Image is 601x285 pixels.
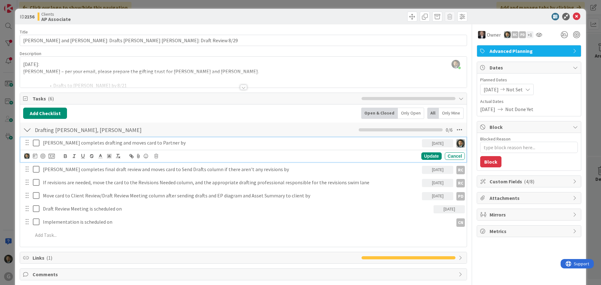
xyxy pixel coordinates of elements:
[484,86,499,93] span: [DATE]
[456,139,465,148] img: CG
[48,95,54,102] span: ( 6 )
[20,51,41,56] span: Description
[422,166,453,174] div: [DATE]
[23,108,67,119] button: Add Checklist
[20,13,34,20] span: ID
[13,1,28,8] span: Support
[24,13,34,20] b: 2156
[490,123,570,131] span: Block
[490,178,570,185] span: Custom Fields
[43,218,451,226] p: Implementation is scheduled on
[33,95,358,102] span: Tasks
[46,255,52,261] span: ( 1 )
[456,192,465,201] div: PD
[33,124,173,135] input: Add Checklist...
[490,47,570,55] span: Advanced Planning
[422,139,453,147] div: [DATE]
[422,192,453,200] div: [DATE]
[490,211,570,218] span: Mirrors
[527,31,533,38] div: + 1
[480,98,578,105] span: Actual Dates
[456,179,465,187] div: RC
[33,254,358,262] span: Links
[487,31,501,38] span: Owner
[422,179,453,187] div: [DATE]
[506,86,523,93] span: Not Set
[20,35,467,46] input: type card name here...
[480,105,495,113] span: [DATE]
[504,31,511,38] img: CG
[20,29,28,35] label: Title
[427,108,439,119] div: All
[480,156,501,167] button: Block
[43,179,419,186] p: If revisions are needed, move the card to the Revisions Needed column, and the appropriate drafti...
[41,12,71,17] span: Clients
[361,108,398,119] div: Open & Closed
[490,227,570,235] span: Metrics
[519,31,526,38] div: PD
[421,152,442,160] div: Update
[490,64,570,71] span: Dates
[490,194,570,202] span: Attachments
[451,60,460,69] img: 8BZLk7E8pfiq8jCgjIaptuiIy3kiCTah.png
[41,17,71,22] b: AP Associate
[23,68,464,75] p: [PERSON_NAME] – per your email, please prepare the gifting trust for [PERSON_NAME] and [PERSON_NA...
[445,152,465,160] div: Cancel
[24,153,30,159] img: CG
[511,31,518,38] div: RC
[439,108,464,119] div: Only Mine
[398,108,424,119] div: Only Open
[43,139,419,146] p: [PERSON_NAME] completes drafting and moves card to Partner by
[43,192,419,199] p: Move card to Client Review/Draft Review Meeting column after sending drafts and EP diagram and As...
[456,166,465,174] div: RC
[446,126,453,134] span: 0 / 6
[480,77,578,83] span: Planned Dates
[456,218,465,227] div: CN
[43,205,431,212] p: Draft Review Meeting is scheduled on
[478,31,485,38] img: BG
[480,136,511,142] label: Blocked Reason
[23,61,464,68] p: [DATE]:
[33,271,455,278] span: Comments
[505,105,533,113] span: Not Done Yet
[43,166,419,173] p: [PERSON_NAME] completes final draft review and moves card to Send Drafts column if there aren't a...
[524,178,534,185] span: ( 4/8 )
[434,205,465,213] div: [DATE]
